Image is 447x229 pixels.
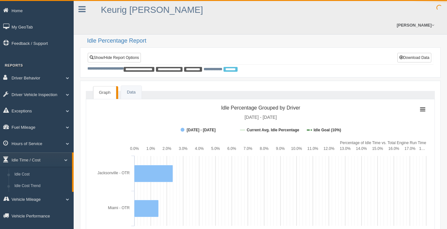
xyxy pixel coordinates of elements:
tspan: Idle Percentage Grouped by Driver [221,105,300,110]
text: 14.0% [356,146,367,151]
text: 1.0% [146,146,155,151]
a: Data [121,86,141,99]
text: 6.0% [227,146,236,151]
text: 5.0% [211,146,220,151]
a: Keurig [PERSON_NAME] [101,5,203,15]
text: 15.0% [372,146,383,151]
text: 2.0% [163,146,172,151]
text: 0.0% [130,146,139,151]
text: 8.0% [260,146,269,151]
a: Graph [93,86,116,99]
text: 11.0% [307,146,318,151]
tspan: Jacksonville - OTR [97,171,130,175]
text: 4.0% [195,146,204,151]
tspan: [DATE] - [DATE] [245,115,277,120]
text: 12.0% [323,146,334,151]
text: 3.0% [179,146,188,151]
text: 10.0% [291,146,302,151]
button: Download Data [397,53,431,62]
tspan: Miami - OTR [108,206,130,210]
a: Idle Duration [12,192,72,203]
tspan: Current Avg. Idle Percentage [247,128,299,132]
text: 13.0% [340,146,351,151]
text: 9.0% [276,146,285,151]
a: Show/Hide Report Options [88,53,141,62]
tspan: Percentage of Idle Time vs. Total Engine Run Time [340,141,427,145]
text: 17.0% [404,146,415,151]
text: 7.0% [244,146,253,151]
text: 16.0% [388,146,399,151]
a: Idle Cost [12,169,72,180]
tspan: Idle Goal (10%) [313,128,341,132]
a: [PERSON_NAME] [394,16,437,34]
tspan: [DATE] - [DATE] [187,128,215,132]
a: Idle Cost Trend [12,180,72,192]
tspan: 1… [419,146,425,151]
